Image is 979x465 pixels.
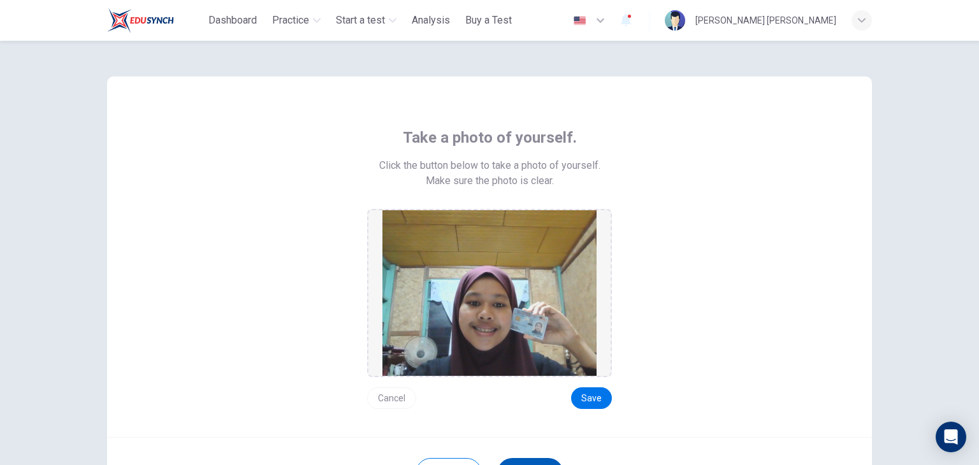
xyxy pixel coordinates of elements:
[382,210,597,376] img: preview screemshot
[107,8,203,33] a: ELTC logo
[572,16,588,25] img: en
[331,9,402,32] button: Start a test
[936,422,966,452] div: Open Intercom Messenger
[695,13,836,28] div: [PERSON_NAME] [PERSON_NAME]
[267,9,326,32] button: Practice
[107,8,174,33] img: ELTC logo
[367,387,416,409] button: Cancel
[426,173,554,189] span: Make sure the photo is clear.
[379,158,600,173] span: Click the button below to take a photo of yourself.
[403,127,577,148] span: Take a photo of yourself.
[272,13,309,28] span: Practice
[336,13,385,28] span: Start a test
[407,9,455,32] button: Analysis
[460,9,517,32] button: Buy a Test
[208,13,257,28] span: Dashboard
[665,10,685,31] img: Profile picture
[203,9,262,32] button: Dashboard
[571,387,612,409] button: Save
[465,13,512,28] span: Buy a Test
[412,13,450,28] span: Analysis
